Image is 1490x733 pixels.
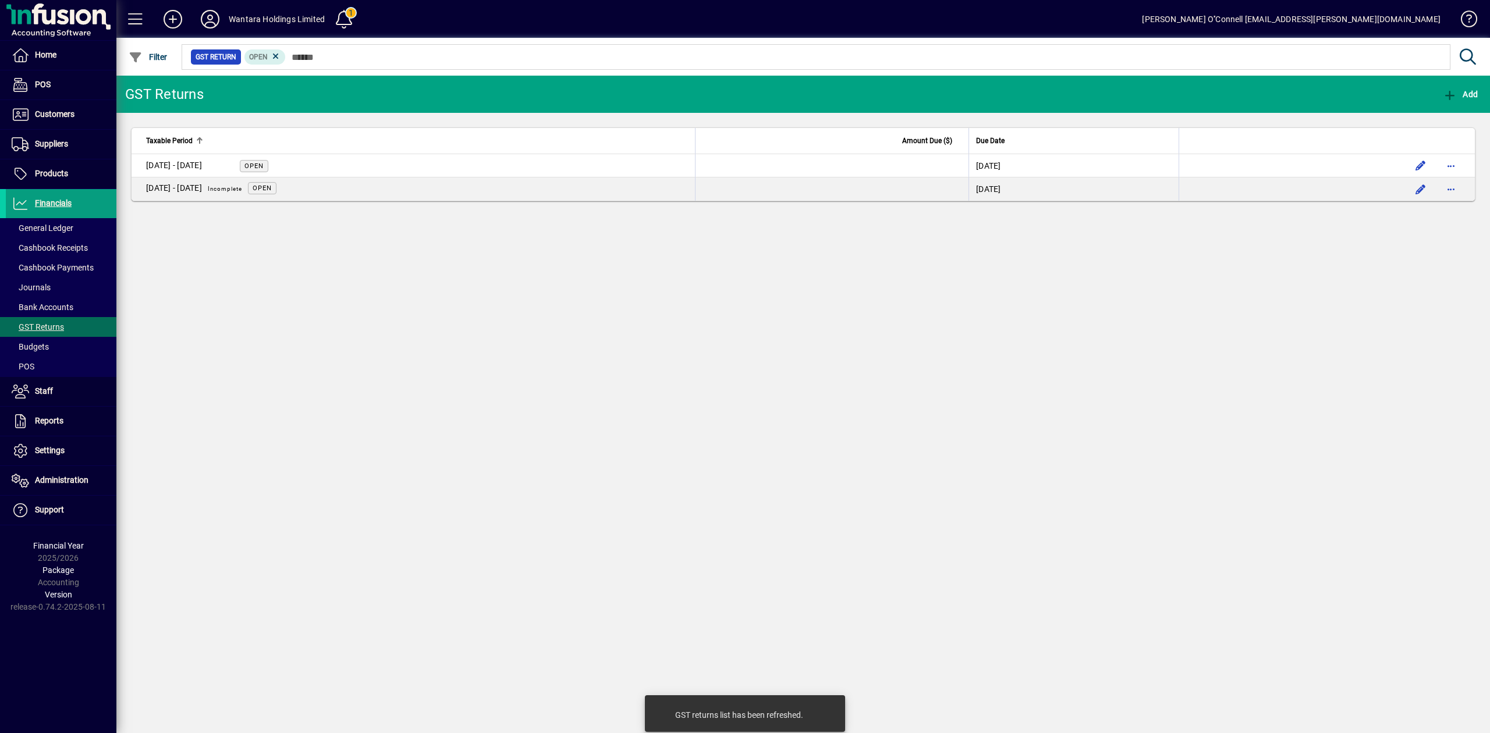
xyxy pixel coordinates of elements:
a: Suppliers [6,130,116,159]
div: GST returns list has been refreshed. [675,709,803,721]
span: Filter [129,52,168,62]
a: Staff [6,377,116,406]
span: Taxable Period [146,134,193,147]
a: Home [6,41,116,70]
div: 01/09/2025 - 31/10/2025 [146,182,248,197]
span: Customers [35,109,74,119]
div: Amount Due ($) [703,134,963,147]
a: Cashbook Receipts [6,238,116,258]
a: Reports [6,407,116,436]
div: 01/07/2025 - 31/08/2025 [146,159,202,172]
span: Products [35,169,68,178]
td: [DATE] [968,154,1179,177]
a: Settings [6,436,116,465]
span: Financials [35,198,72,208]
button: More options [1442,156,1460,175]
span: Due Date [976,134,1005,147]
mat-chip: Status: Open [244,49,286,65]
button: Add [1440,84,1481,105]
div: [PERSON_NAME] O''Connell [EMAIL_ADDRESS][PERSON_NAME][DOMAIN_NAME] [1142,10,1441,29]
button: Edit [1411,156,1430,175]
button: Edit [1411,180,1430,198]
span: Bank Accounts [12,303,73,312]
span: POS [35,80,51,89]
td: [DATE] [968,177,1179,201]
span: Package [42,565,74,575]
div: Wantara Holdings Limited [229,10,325,29]
span: Administration [35,475,88,485]
a: Products [6,159,116,188]
span: Staff [35,386,53,396]
span: POS [12,362,34,371]
a: Customers [6,100,116,129]
button: Profile [191,9,229,30]
span: Cashbook Payments [12,263,94,272]
a: Cashbook Payments [6,258,116,277]
a: POS [6,357,116,376]
span: GST Return [196,51,236,63]
a: Support [6,496,116,525]
a: Bank Accounts [6,297,116,317]
span: Reports [35,416,63,425]
a: Knowledge Base [1452,2,1475,40]
button: Filter [126,47,171,67]
button: Add [154,9,191,30]
span: Incomplete [208,186,242,192]
span: Support [35,505,64,514]
a: Budgets [6,337,116,357]
span: Journals [12,283,51,292]
span: Open [249,53,268,61]
span: Settings [35,446,65,455]
span: Budgets [12,342,49,351]
a: Journals [6,277,116,297]
span: GST Returns [12,322,64,332]
a: General Ledger [6,218,116,238]
div: Taxable Period [146,134,688,147]
span: Financial Year [33,541,84,550]
button: More options [1442,180,1460,198]
span: Add [1443,90,1478,99]
a: Administration [6,466,116,495]
span: Home [35,50,56,59]
span: Cashbook Receipts [12,243,88,252]
div: Due Date [976,134,1172,147]
span: Version [45,590,72,599]
span: Open [253,184,272,192]
span: General Ledger [12,223,73,233]
span: Suppliers [35,139,68,148]
a: POS [6,70,116,99]
span: Amount Due ($) [902,134,952,147]
a: GST Returns [6,317,116,337]
span: Open [244,162,264,170]
div: GST Returns [125,85,204,104]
